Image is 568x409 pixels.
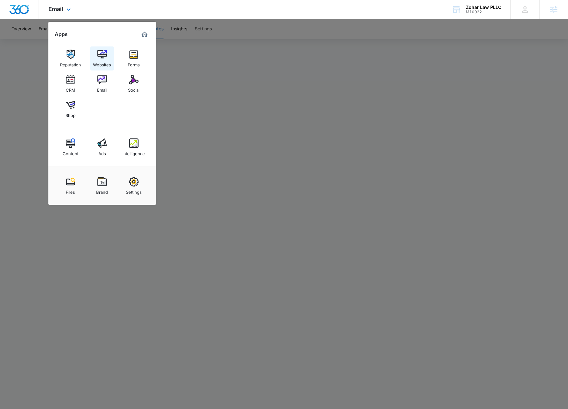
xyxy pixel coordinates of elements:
[122,148,145,156] div: Intelligence
[55,31,68,37] h2: Apps
[48,6,63,12] span: Email
[59,46,83,70] a: Reputation
[66,186,75,195] div: Files
[128,84,139,93] div: Social
[97,84,107,93] div: Email
[90,46,114,70] a: Websites
[59,72,83,96] a: CRM
[96,186,108,195] div: Brand
[98,148,106,156] div: Ads
[128,59,140,67] div: Forms
[122,72,146,96] a: Social
[122,135,146,159] a: Intelligence
[90,72,114,96] a: Email
[122,46,146,70] a: Forms
[139,29,150,40] a: Marketing 360® Dashboard
[93,59,111,67] div: Websites
[66,84,75,93] div: CRM
[126,186,142,195] div: Settings
[59,174,83,198] a: Files
[466,10,501,14] div: account id
[90,135,114,159] a: Ads
[122,174,146,198] a: Settings
[60,59,81,67] div: Reputation
[65,110,76,118] div: Shop
[59,97,83,121] a: Shop
[90,174,114,198] a: Brand
[63,148,78,156] div: Content
[466,5,501,10] div: account name
[59,135,83,159] a: Content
